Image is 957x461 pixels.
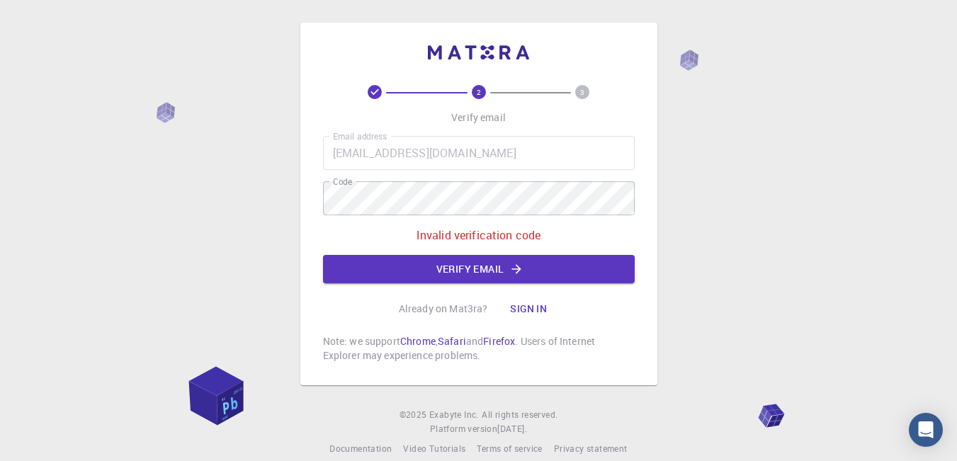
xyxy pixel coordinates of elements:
button: Sign in [499,295,558,323]
a: Firefox [483,334,515,348]
span: Platform version [430,422,497,436]
a: Documentation [329,442,392,456]
p: Verify email [451,110,506,125]
span: Privacy statement [554,443,628,454]
a: [DATE]. [497,422,527,436]
div: Open Intercom Messenger [909,413,943,447]
span: Documentation [329,443,392,454]
label: Email address [333,130,387,142]
span: Video Tutorials [403,443,465,454]
p: Invalid verification code [417,227,541,244]
span: Terms of service [477,443,542,454]
text: 3 [580,87,584,97]
a: Terms of service [477,442,542,456]
a: Privacy statement [554,442,628,456]
a: Exabyte Inc. [429,408,479,422]
span: All rights reserved. [482,408,557,422]
a: Video Tutorials [403,442,465,456]
a: Safari [438,334,466,348]
text: 2 [477,87,481,97]
span: Exabyte Inc. [429,409,479,420]
p: Note: we support , and . Users of Internet Explorer may experience problems. [323,334,635,363]
p: Already on Mat3ra? [399,302,488,316]
span: [DATE] . [497,423,527,434]
button: Verify email [323,255,635,283]
a: Chrome [400,334,436,348]
span: © 2025 [400,408,429,422]
label: Code [333,176,352,188]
